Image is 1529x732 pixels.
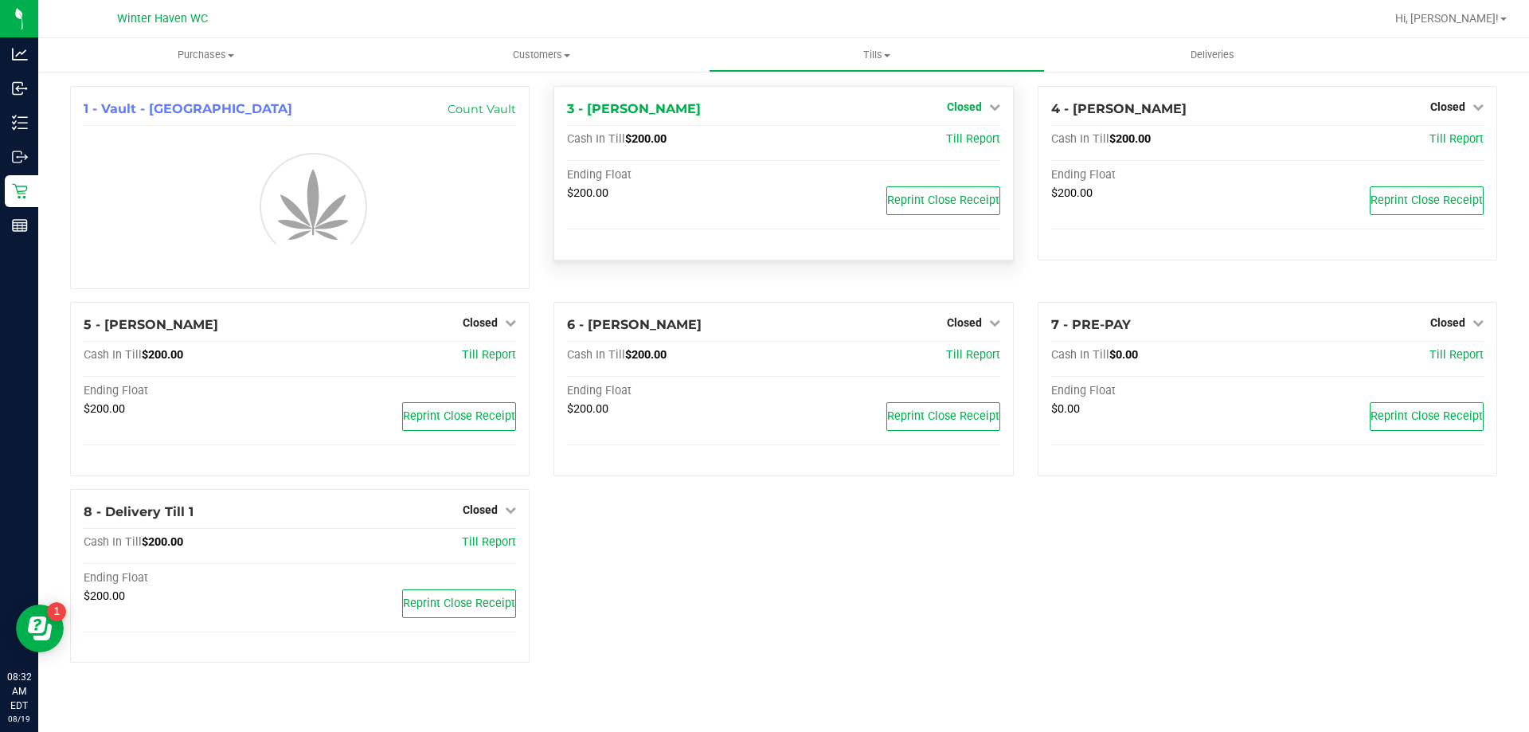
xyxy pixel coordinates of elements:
[946,132,1000,146] a: Till Report
[1430,100,1465,113] span: Closed
[567,384,784,398] div: Ending Float
[1429,132,1484,146] a: Till Report
[1370,186,1484,215] button: Reprint Close Receipt
[12,217,28,233] inline-svg: Reports
[12,149,28,165] inline-svg: Outbound
[886,186,1000,215] button: Reprint Close Receipt
[567,186,608,200] span: $200.00
[373,38,709,72] a: Customers
[1371,409,1483,423] span: Reprint Close Receipt
[462,348,516,362] a: Till Report
[374,48,708,62] span: Customers
[625,348,667,362] span: $200.00
[142,535,183,549] span: $200.00
[117,12,208,25] span: Winter Haven WC
[1370,402,1484,431] button: Reprint Close Receipt
[1169,48,1256,62] span: Deliveries
[1429,348,1484,362] a: Till Report
[402,402,516,431] button: Reprint Close Receipt
[625,132,667,146] span: $200.00
[12,46,28,62] inline-svg: Analytics
[567,402,608,416] span: $200.00
[84,589,125,603] span: $200.00
[1045,38,1380,72] a: Deliveries
[1051,317,1131,332] span: 7 - PRE-PAY
[463,316,498,329] span: Closed
[84,384,300,398] div: Ending Float
[1051,186,1093,200] span: $200.00
[567,348,625,362] span: Cash In Till
[710,48,1043,62] span: Tills
[1371,194,1483,207] span: Reprint Close Receipt
[887,409,999,423] span: Reprint Close Receipt
[1109,132,1151,146] span: $200.00
[12,80,28,96] inline-svg: Inbound
[47,602,66,621] iframe: Resource center unread badge
[403,409,515,423] span: Reprint Close Receipt
[947,316,982,329] span: Closed
[448,102,516,116] a: Count Vault
[84,504,194,519] span: 8 - Delivery Till 1
[12,183,28,199] inline-svg: Retail
[84,348,142,362] span: Cash In Till
[1051,384,1268,398] div: Ending Float
[567,317,702,332] span: 6 - [PERSON_NAME]
[7,670,31,713] p: 08:32 AM EDT
[12,115,28,131] inline-svg: Inventory
[567,168,784,182] div: Ending Float
[462,535,516,549] a: Till Report
[16,605,64,652] iframe: Resource center
[887,194,999,207] span: Reprint Close Receipt
[947,100,982,113] span: Closed
[946,348,1000,362] a: Till Report
[567,132,625,146] span: Cash In Till
[84,317,218,332] span: 5 - [PERSON_NAME]
[1051,132,1109,146] span: Cash In Till
[84,101,292,116] span: 1 - Vault - [GEOGRAPHIC_DATA]
[1430,316,1465,329] span: Closed
[84,402,125,416] span: $200.00
[84,571,300,585] div: Ending Float
[142,348,183,362] span: $200.00
[1395,12,1499,25] span: Hi, [PERSON_NAME]!
[463,503,498,516] span: Closed
[567,101,701,116] span: 3 - [PERSON_NAME]
[38,48,373,62] span: Purchases
[402,589,516,618] button: Reprint Close Receipt
[7,713,31,725] p: 08/19
[1051,402,1080,416] span: $0.00
[1051,348,1109,362] span: Cash In Till
[84,535,142,549] span: Cash In Till
[1051,168,1268,182] div: Ending Float
[1051,101,1187,116] span: 4 - [PERSON_NAME]
[38,38,373,72] a: Purchases
[1109,348,1138,362] span: $0.00
[403,597,515,610] span: Reprint Close Receipt
[709,38,1044,72] a: Tills
[886,402,1000,431] button: Reprint Close Receipt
